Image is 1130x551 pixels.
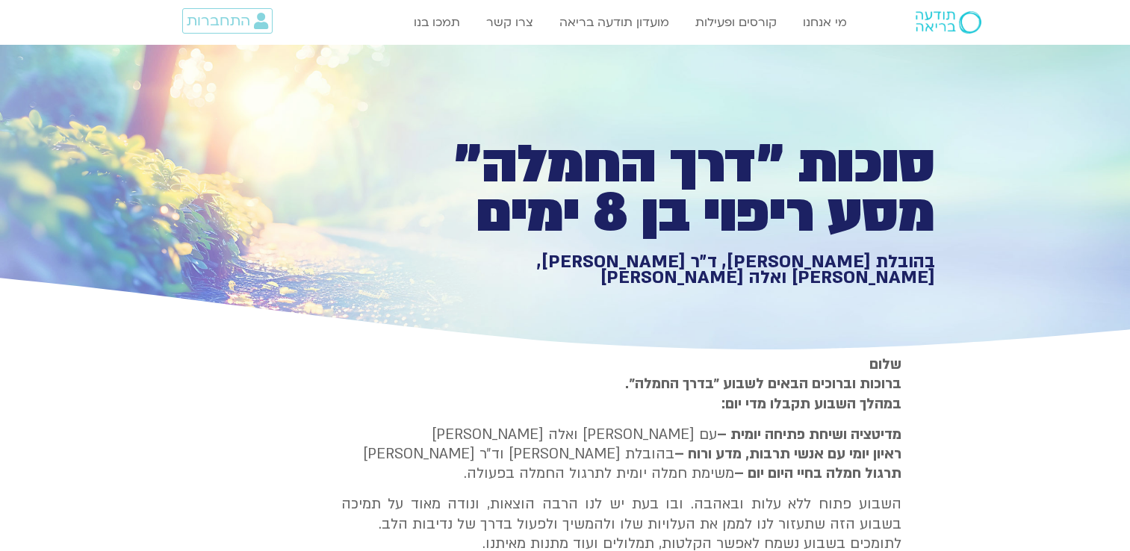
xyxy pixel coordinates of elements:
span: התחברות [187,13,250,29]
p: עם [PERSON_NAME] ואלה [PERSON_NAME] בהובלת [PERSON_NAME] וד״ר [PERSON_NAME] משימת חמלה יומית לתרג... [341,425,901,484]
h1: בהובלת [PERSON_NAME], ד״ר [PERSON_NAME], [PERSON_NAME] ואלה [PERSON_NAME] [417,254,935,286]
strong: שלום [869,355,901,374]
h1: סוכות ״דרך החמלה״ מסע ריפוי בן 8 ימים [417,140,935,238]
a: התחברות [182,8,273,34]
img: תודעה בריאה [916,11,981,34]
strong: ברוכות וברוכים הבאים לשבוע ״בדרך החמלה״. במהלך השבוע תקבלו מדי יום: [625,374,901,413]
a: מי אנחנו [795,8,854,37]
strong: מדיטציה ושיחת פתיחה יומית – [717,425,901,444]
a: מועדון תודעה בריאה [552,8,677,37]
b: תרגול חמלה בחיי היום יום – [734,464,901,483]
b: ראיון יומי עם אנשי תרבות, מדע ורוח – [674,444,901,464]
a: תמכו בנו [406,8,468,37]
a: קורסים ופעילות [688,8,784,37]
a: צרו קשר [479,8,541,37]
